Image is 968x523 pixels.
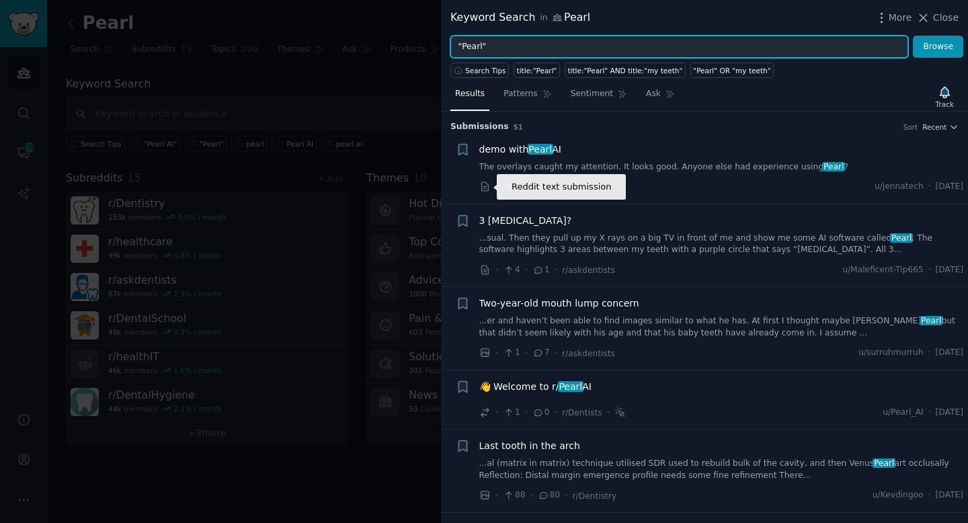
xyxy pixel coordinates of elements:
button: Browse [913,36,963,58]
div: Sort [903,122,918,132]
button: Search Tips [450,63,509,78]
span: Pearl [890,233,913,243]
span: 1 [503,347,520,359]
span: Pearl [873,458,895,468]
div: Keyword Search Pearl [450,9,590,26]
span: · [928,264,931,276]
span: · [525,346,528,360]
span: u/jennatech [875,181,924,193]
a: demo withPearlAI [479,143,561,157]
span: [DATE] [936,264,963,276]
span: u/Pearl_AI [883,407,923,419]
span: r/askdentists [562,266,615,275]
a: The overlays caught my attention. It looks good. Anyone else had experience usingPearl? [479,161,964,173]
span: 88 [503,489,525,501]
span: · [495,405,498,419]
span: · [928,347,931,359]
a: 3 [MEDICAL_DATA]? [479,214,572,228]
div: title:"Pearl" AND title:"my teeth" [567,66,682,75]
span: 1 [532,264,549,276]
span: [DATE] [936,181,963,193]
button: Track [931,83,959,111]
span: Ask [646,88,661,100]
a: ...sual. Then they pull up my X rays on a big TV in front of me and show me some AI software call... [479,233,964,256]
span: in [540,12,547,24]
span: r/Dentistry [573,491,617,501]
span: 51 [514,123,524,131]
span: · [495,346,498,360]
span: 2 [532,181,549,193]
span: · [495,489,498,503]
a: Patterns [499,83,556,111]
span: Sentiment [571,88,613,100]
a: "Pearl" OR "my teeth" [690,63,774,78]
span: 7 [532,347,549,359]
span: · [525,405,528,419]
span: Pearl [528,144,553,155]
span: Results [455,88,485,100]
a: title:"Pearl" [514,63,560,78]
div: Track [936,99,954,109]
span: Recent [922,122,946,132]
button: Close [916,11,959,25]
span: r/Dentists [562,183,602,192]
span: · [555,263,557,277]
a: ...er and haven’t been able to find images similar to what he has. At first I thought maybe [PERS... [479,315,964,339]
div: "Pearl" OR "my teeth" [693,66,770,75]
span: · [530,489,533,503]
span: More [889,11,912,25]
span: · [495,180,498,194]
a: 👋 Welcome to r/PearlAI [479,380,592,394]
span: · [928,407,931,419]
span: · [525,263,528,277]
span: · [565,489,567,503]
span: · [555,346,557,360]
input: Try a keyword related to your business [450,36,908,58]
span: · [928,181,931,193]
span: 4 [503,264,520,276]
button: More [875,11,912,25]
span: 0 [503,181,520,193]
span: r/askdentists [562,349,615,358]
span: u/Maleficent-Tip665 [842,264,923,276]
a: Results [450,83,489,111]
a: Sentiment [566,83,632,111]
span: Pearl [558,381,583,392]
span: 80 [538,489,560,501]
div: title:"Pearl" [517,66,557,75]
span: · [555,180,557,194]
span: [DATE] [936,347,963,359]
span: · [495,263,498,277]
a: Two-year-old mouth lump concern [479,296,639,311]
span: demo with AI [479,143,561,157]
a: Last tooth in the arch [479,439,580,453]
span: u/Kevdingoo [873,489,924,501]
span: Patterns [503,88,537,100]
span: Close [933,11,959,25]
span: · [928,489,931,501]
span: · [555,405,557,419]
button: Recent [922,122,959,132]
span: [DATE] [936,407,963,419]
span: [DATE] [936,489,963,501]
span: Pearl [920,316,942,325]
a: ...al (matrix in matrix) technique utilised SDR used to rebuild bulk of the cavity, and then Venu... [479,458,964,481]
span: 0 [532,407,549,419]
span: r/Dentists [562,408,602,417]
span: · [607,405,610,419]
span: 1 [503,407,520,419]
a: title:"Pearl" AND title:"my teeth" [565,63,686,78]
span: · [525,180,528,194]
a: Ask [641,83,680,111]
span: Search Tips [465,66,506,75]
span: u/surruhmurruh [858,347,924,359]
span: Pearl [822,162,845,171]
span: 👋 Welcome to r/ AI [479,380,592,394]
span: Submission s [450,121,509,133]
